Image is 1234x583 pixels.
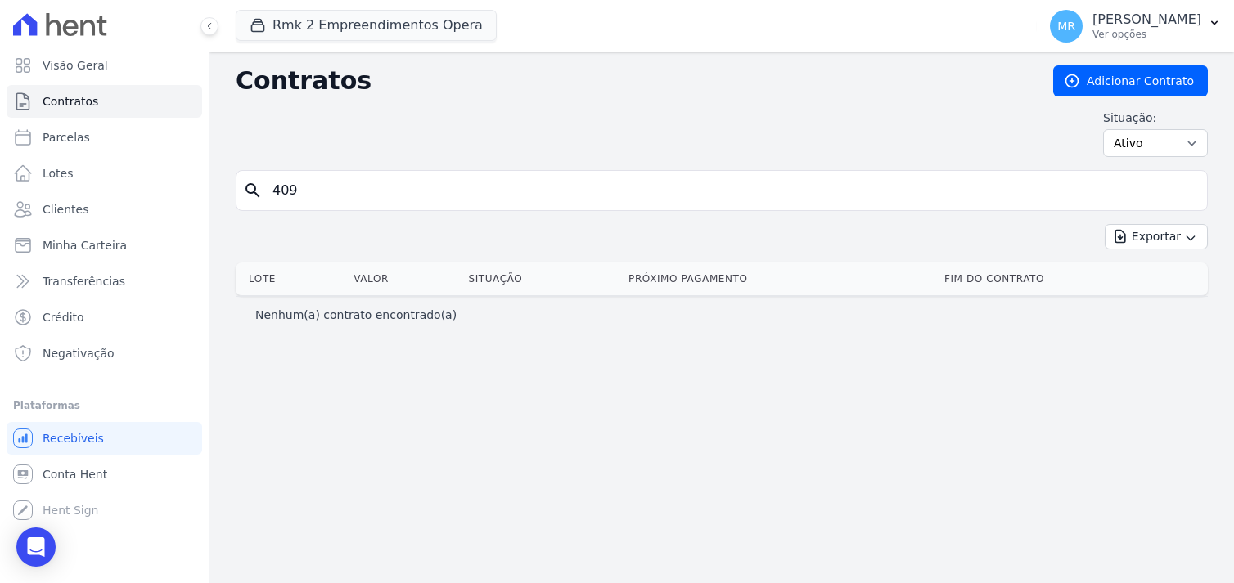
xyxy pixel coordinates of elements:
[462,262,622,295] th: Situação
[43,273,125,289] span: Transferências
[236,10,497,41] button: Rmk 2 Empreendimentos Opera
[263,174,1200,207] input: Buscar por nome do lote
[43,57,108,74] span: Visão Geral
[1092,11,1201,28] p: [PERSON_NAME]
[7,85,202,118] a: Contratos
[7,337,202,370] a: Negativação
[7,301,202,334] a: Crédito
[7,265,202,298] a: Transferências
[7,422,202,455] a: Recebíveis
[1053,65,1208,96] a: Adicionar Contrato
[1092,28,1201,41] p: Ver opções
[43,93,98,110] span: Contratos
[43,237,127,253] span: Minha Carteira
[43,129,90,146] span: Parcelas
[1057,20,1075,32] span: MR
[938,262,1208,295] th: Fim do Contrato
[43,466,107,482] span: Conta Hent
[13,396,196,415] div: Plataformas
[236,262,347,295] th: Lote
[622,262,938,295] th: Próximo Pagamento
[16,527,56,567] div: Open Intercom Messenger
[43,309,84,325] span: Crédito
[1105,224,1208,249] button: Exportar
[1103,110,1208,126] label: Situação:
[236,66,1027,96] h2: Contratos
[243,181,263,200] i: search
[43,430,104,446] span: Recebíveis
[43,165,74,182] span: Lotes
[1037,3,1234,49] button: MR [PERSON_NAME] Ver opções
[255,307,457,323] p: Nenhum(a) contrato encontrado(a)
[43,345,115,361] span: Negativação
[7,229,202,262] a: Minha Carteira
[7,157,202,190] a: Lotes
[347,262,462,295] th: Valor
[43,201,88,218] span: Clientes
[7,121,202,154] a: Parcelas
[7,49,202,82] a: Visão Geral
[7,458,202,491] a: Conta Hent
[7,193,202,226] a: Clientes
